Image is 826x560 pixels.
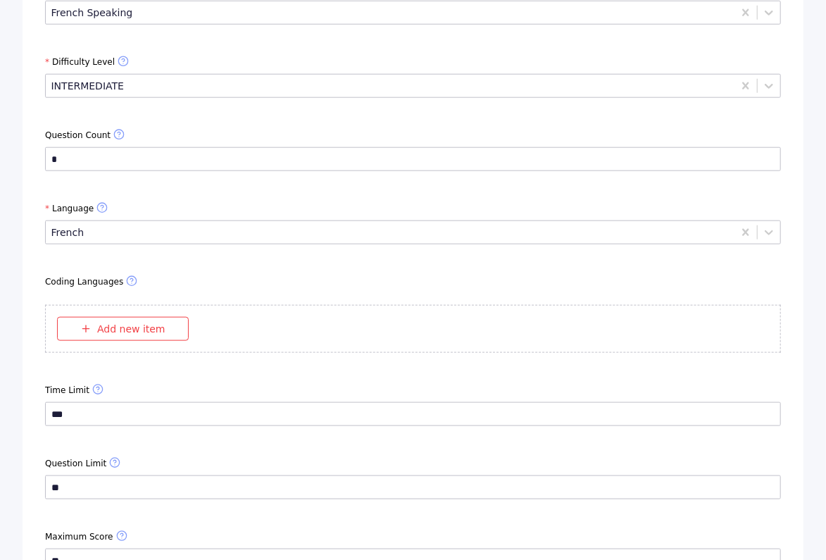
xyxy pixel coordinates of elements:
label: Maximum Score [45,530,781,543]
label: Time Limit [45,384,781,397]
label: Question Limit [45,457,781,470]
label: Difficulty Level [45,56,781,68]
label: Coding Languages [45,275,781,288]
label: Language [45,202,781,215]
button: Add new item [57,317,189,341]
label: Question Count [45,129,781,142]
